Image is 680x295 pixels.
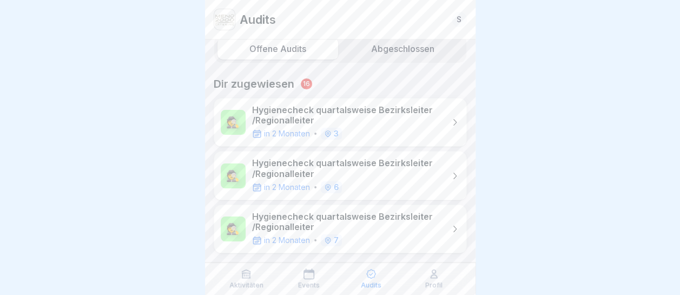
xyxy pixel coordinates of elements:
[214,9,235,30] img: v3gslzn6hrr8yse5yrk8o2yg.png
[334,183,339,191] p: 6
[252,105,445,126] p: Hygienecheck quartalsweise Bezirksleiter /Regionalleiter
[298,281,320,289] p: Events
[214,205,467,253] a: 🕵️Hygienecheck quartalsweise Bezirksleiter /Regionalleiterin 2 Monaten7
[221,163,246,188] div: 🕵️
[217,38,338,60] label: Offene Audits
[334,130,339,137] p: 3
[361,281,381,289] p: Audits
[252,158,445,179] p: Hygienecheck quartalsweise Bezirksleiter /Regionalleiter
[425,281,443,289] p: Profil
[240,12,276,27] p: Audits
[264,235,310,246] p: in 2 Monaten
[342,38,463,60] label: Abgeschlossen
[214,98,467,147] a: 🕵️Hygienecheck quartalsweise Bezirksleiter /Regionalleiterin 2 Monaten3
[214,77,467,90] p: Dir zugewiesen
[264,128,310,139] p: in 2 Monaten
[334,237,339,244] p: 7
[264,182,310,193] p: in 2 Monaten
[252,212,445,232] p: Hygienecheck quartalsweise Bezirksleiter /Regionalleiter
[452,12,467,27] a: S
[221,110,246,135] div: 🕵️
[214,151,467,200] a: 🕵️Hygienecheck quartalsweise Bezirksleiter /Regionalleiterin 2 Monaten6
[301,78,312,89] span: 16
[221,217,246,241] div: 🕵️
[229,281,263,289] p: Aktivitäten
